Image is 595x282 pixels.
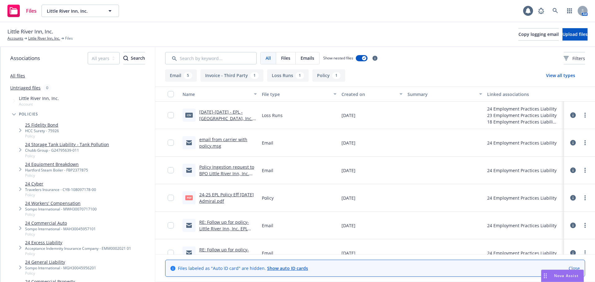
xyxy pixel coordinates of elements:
div: Search [123,52,145,64]
a: Search [549,5,562,17]
input: Toggle Row Selected [168,167,174,173]
span: [DATE] [342,195,355,201]
div: 18 Employment Practices Liability [487,119,557,125]
div: Name [183,91,250,98]
a: more [581,249,589,257]
a: email from carrier with policy.msg [199,137,247,149]
span: Policy [25,271,96,276]
div: Acceptance Indemnity Insurance Company - EMM0002021 01 [25,246,131,251]
div: 24 Employment Practices Liability [487,106,557,112]
span: Show nested files [323,55,353,61]
span: Policies [19,112,38,116]
button: Policy [312,69,345,82]
a: Accounts [7,36,23,41]
span: Policy [25,251,131,256]
span: [DATE] [342,250,355,256]
div: HCC Surety - 75926 [25,128,59,133]
button: Filters [564,52,585,64]
a: 24 Storage Tank Liability - Tank Pollution [25,141,109,148]
a: Files [5,2,39,20]
span: [DATE] [342,222,355,229]
button: SearchSearch [123,52,145,64]
button: View all types [536,69,585,82]
input: Toggle Row Selected [168,222,174,228]
div: Hartford Steam Boiler - FBP2377875 [25,167,88,173]
input: Search by keyword... [165,52,257,64]
a: more [581,167,589,174]
button: Linked associations [485,87,564,102]
span: Policy [25,153,109,158]
a: [DATE]-[DATE] - EPL - [GEOGRAPHIC_DATA], Inc. - [DATE].csv [199,109,255,128]
button: Loss Runs [267,69,309,82]
input: Toggle Row Selected [168,195,174,201]
span: Policy [25,232,96,237]
div: Sompo International - MWH30070717100 [25,206,97,212]
span: Policy [25,133,59,139]
span: Little River Inn, Inc. [7,28,53,36]
span: Upload files [562,31,588,37]
button: Summary [405,87,484,102]
span: [DATE] [342,167,355,174]
a: Policy Ingestion request to BPO Little River Inn, Inc. Policy #: DEP-1237845-P12, Term: [DATE] - ... [199,164,255,189]
span: Emails [301,55,314,61]
span: Files [65,36,73,41]
div: 1 [250,72,259,79]
div: Travelers Insurance - CYB-108097178-00 [25,187,96,192]
a: 24 Commercial Auto [25,220,96,226]
a: Little River Inn, Inc. [28,36,60,41]
div: Created on [342,91,396,98]
div: File type [262,91,329,98]
a: more [581,222,589,229]
span: Little River Inn, Inc. [19,95,59,102]
div: 23 Employment Practices Liability [487,112,557,119]
span: Email [262,250,273,256]
span: Files labeled as "Auto ID card" are hidden. [178,265,308,271]
div: 5 [184,72,192,79]
span: Policy [25,212,97,217]
span: [DATE] [342,112,355,119]
div: 24 Employment Practices Liability [487,250,557,256]
a: Untriaged files [10,85,41,91]
button: Name [180,87,259,102]
a: more [581,194,589,202]
svg: Search [123,56,128,61]
a: 24 General Liability [25,259,96,265]
a: more [581,139,589,146]
div: Summary [408,91,475,98]
span: Email [262,222,273,229]
a: RE: Follow up for policy-Little River Inn, Inc. EPL Pol#DEP-1237845-P12 [199,219,249,238]
span: Copy logging email [518,31,559,37]
a: 24 Excess Liability [25,239,131,246]
div: 0 [43,84,51,91]
span: csv [185,113,193,117]
div: 24 Employment Practices Liability [487,222,557,229]
div: 24 Employment Practices Liability [487,140,557,146]
a: 25 Fidelity Bond [25,122,59,128]
button: Email [165,69,197,82]
span: Filters [572,55,585,62]
span: Policy [25,173,88,178]
div: 1 [332,72,341,79]
a: All files [10,73,25,79]
span: Email [262,140,273,146]
div: Sompo International - MAH30045957101 [25,226,96,232]
div: Drag to move [541,270,549,282]
a: Show auto ID cards [267,265,308,271]
div: 24 Employment Practices Liability [487,167,557,174]
span: Files [281,55,290,61]
div: 1 [296,72,304,79]
span: [DATE] [342,140,355,146]
span: pdf [185,195,193,200]
span: Nova Assist [554,273,579,278]
div: Chubb Group - G24795639-011 [25,148,109,153]
span: Policy [25,192,96,197]
div: Linked associations [487,91,562,98]
span: Loss Runs [262,112,283,119]
input: Toggle Row Selected [168,140,174,146]
input: Toggle Row Selected [168,112,174,118]
a: Report a Bug [535,5,547,17]
span: Little River Inn, Inc. [47,8,100,14]
button: Little River Inn, Inc. [42,5,119,17]
a: Close [569,265,580,271]
button: Invoice - Third Party [201,69,263,82]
